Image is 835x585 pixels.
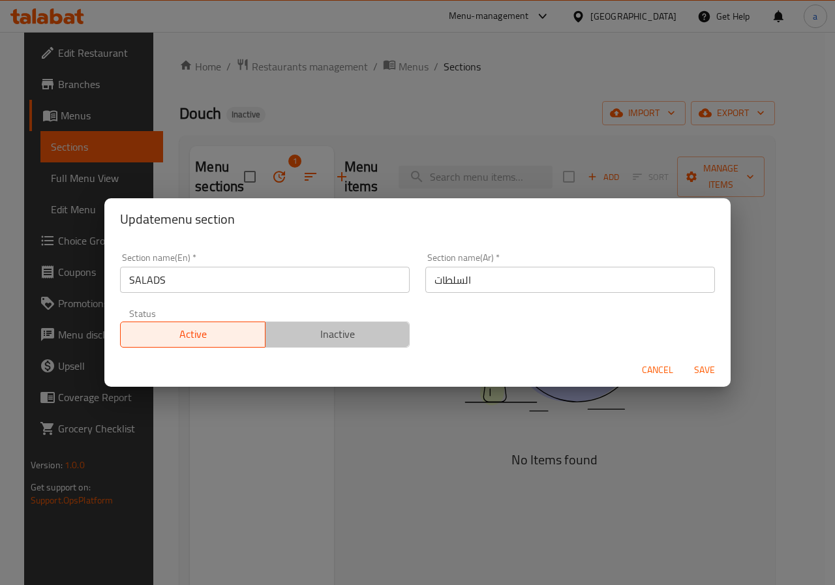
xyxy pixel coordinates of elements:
button: Save [684,358,725,382]
span: Cancel [642,362,673,378]
span: Save [689,362,720,378]
span: Active [126,325,260,344]
button: Cancel [637,358,678,382]
span: Inactive [271,325,405,344]
h2: Update menu section [120,209,715,230]
button: Inactive [265,322,410,348]
button: Active [120,322,266,348]
input: Please enter section name(en) [120,267,410,293]
input: Please enter section name(ar) [425,267,715,293]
